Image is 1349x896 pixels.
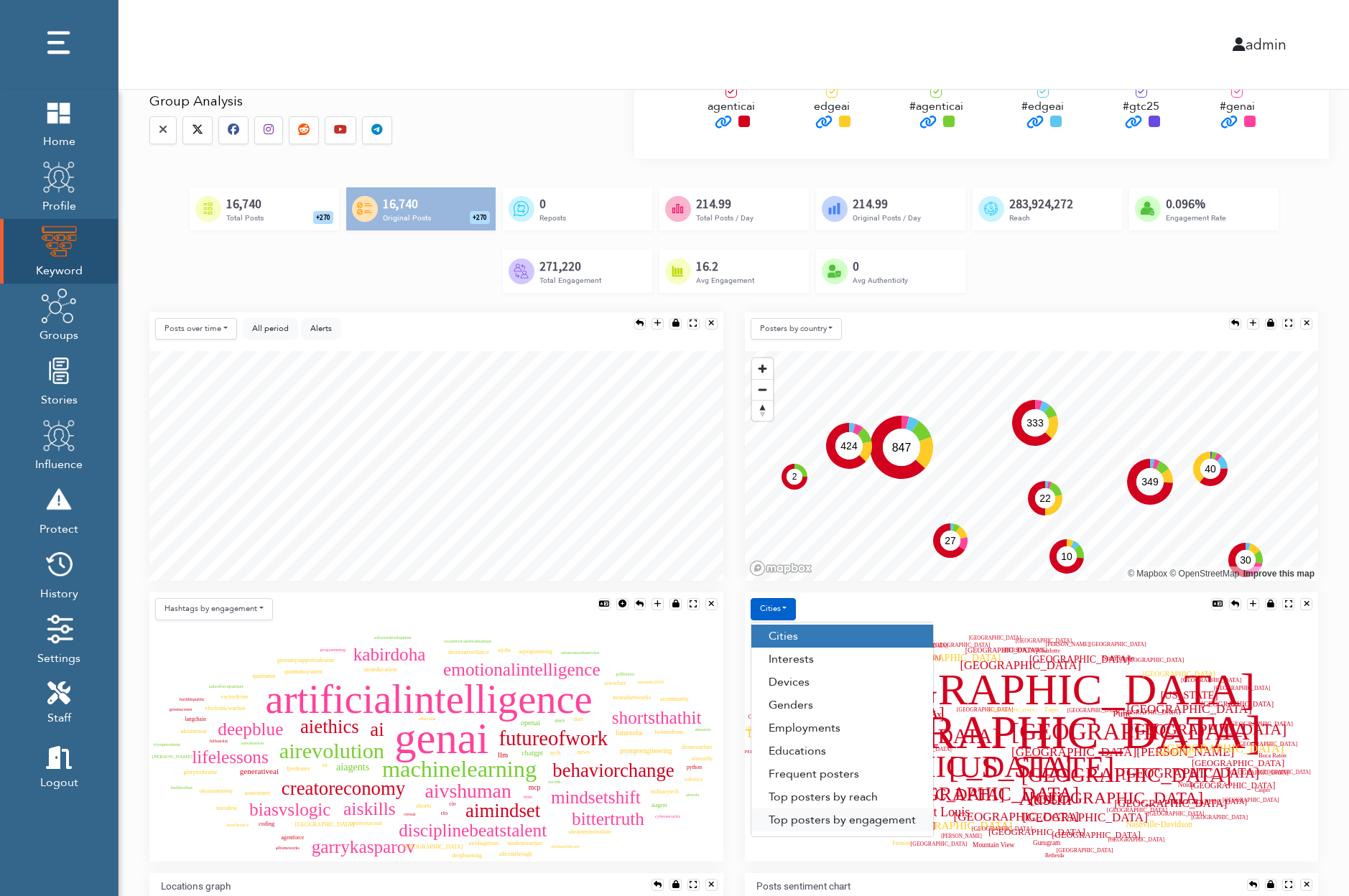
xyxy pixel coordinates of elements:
text: aiinfinance [226,822,249,828]
text: chatgpt [521,749,543,757]
text: buildwithai [171,785,193,790]
div: 16,740 [383,196,431,212]
img: profile.png [41,159,77,195]
div: Add keywords [616,598,629,610]
text: vectordrone [221,694,249,700]
text: crewai [404,813,415,817]
div: Group Analysis [149,91,243,110]
text: aibreakthrough [499,851,532,858]
span: #edgeai [1021,98,1064,115]
a: Educations [751,739,933,762]
text: Boca Raton [1258,752,1287,759]
button: Posts over time [155,318,237,340]
div: Reset [1229,598,1241,610]
text: [GEOGRAPHIC_DATA][PERSON_NAME] [1011,745,1234,759]
div: 16,740 [226,196,264,212]
text: Sunnyvale [1103,654,1135,662]
text: ukraineinnovation [568,829,611,835]
text: aws [555,717,565,724]
text: [GEOGRAPHIC_DATA] [1029,654,1130,665]
text: vicepresident [153,742,180,747]
text: salesforcepartner [209,683,244,689]
text: fullstackai [210,739,228,744]
text: 30 [1240,554,1251,566]
text: [GEOGRAPHIC_DATA] [1163,742,1284,755]
text: [GEOGRAPHIC_DATA] [968,636,1021,642]
text: buildinpublic [180,696,205,701]
div: Expand [687,879,700,891]
text: [GEOGRAPHIC_DATA] [846,821,935,831]
text: [GEOGRAPHIC_DATA] [1052,830,1141,840]
img: dots.png [41,25,77,61]
text: [GEOGRAPHIC_DATA] [1228,720,1293,727]
div: Lock [1265,879,1277,891]
text: aitools [686,792,700,798]
img: settings.png [41,611,77,647]
text: lifelessons [192,747,268,767]
text: shorts [416,802,432,809]
text: [GEOGRAPHIC_DATA] [1147,811,1204,817]
text: [GEOGRAPHIC_DATA] [900,653,1001,663]
div: 0 [853,258,908,274]
div: 214.99 [853,196,921,212]
div: 0.096% [1166,196,1226,212]
text: [GEOGRAPHIC_DATA] [988,707,1036,713]
div: Total Posts [226,212,264,224]
span: Stories [41,388,78,409]
button: Hashtags by engagement [155,598,273,620]
text: llm [498,751,509,759]
text: [GEOGRAPHIC_DATA] [1181,677,1242,683]
div: Remove [705,318,718,330]
text: 333 [1026,417,1044,429]
text: aivshuman [425,780,511,802]
div: Lock [669,318,682,330]
text: [GEOGRAPHIC_DATA] [1223,797,1279,803]
text: [GEOGRAPHIC_DATA] [965,646,1037,654]
text: aiinhealthcare [551,844,580,849]
text: Pune [1113,709,1132,719]
text: [GEOGRAPHIC_DATA] [910,841,967,847]
text: [GEOGRAPHIC_DATA] [1237,741,1298,747]
div: Expand [687,318,700,330]
div: 271,220 [539,258,601,274]
text: aijobs [498,647,511,653]
text: [GEOGRAPHIC_DATA] [988,827,1085,838]
text: 10 [1061,551,1072,562]
text: [PERSON_NAME] [152,754,193,760]
img: history.png [41,546,77,582]
text: 424 [840,440,858,452]
button: Posters by country [751,318,843,340]
text: [GEOGRAPHIC_DATA] [831,785,1005,803]
text: jeffbezos [615,671,634,677]
text: nocode [548,780,561,785]
text: Charlotte [1038,648,1060,654]
text: Bethesda [1045,853,1065,859]
text: airevolution [279,739,384,763]
div: Lock [1265,598,1277,610]
text: python [687,764,702,770]
img: keyword.png [41,223,77,259]
text: [GEOGRAPHIC_DATA] [971,826,1032,832]
text: [GEOGRAPHIC_DATA] [404,844,463,850]
span: Protect [40,518,78,538]
text: 27 [945,535,956,546]
text: amazon [695,727,710,732]
div: Avg Authenticity [853,274,908,286]
a: Top posters by engagement [751,808,933,831]
text: [GEOGRAPHIC_DATA] [1067,708,1120,714]
text: [PERSON_NAME][GEOGRAPHIC_DATA] [1045,641,1146,648]
text: llms [524,794,532,800]
text: [GEOGRAPHIC_DATA] [798,664,1255,714]
div: Remove [1300,318,1312,330]
div: Posts sentiment chart [756,879,850,893]
div: Clone [1247,598,1259,610]
span: Influence [35,453,83,473]
text: behaviorchange [552,760,674,781]
div: Expand [687,598,700,610]
text: cybersecurity [655,814,681,819]
div: Clone [1247,318,1259,330]
a: Genders [751,694,933,717]
text: programming [320,647,346,652]
span: Settings [37,647,80,667]
text: aiskills [343,798,396,819]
